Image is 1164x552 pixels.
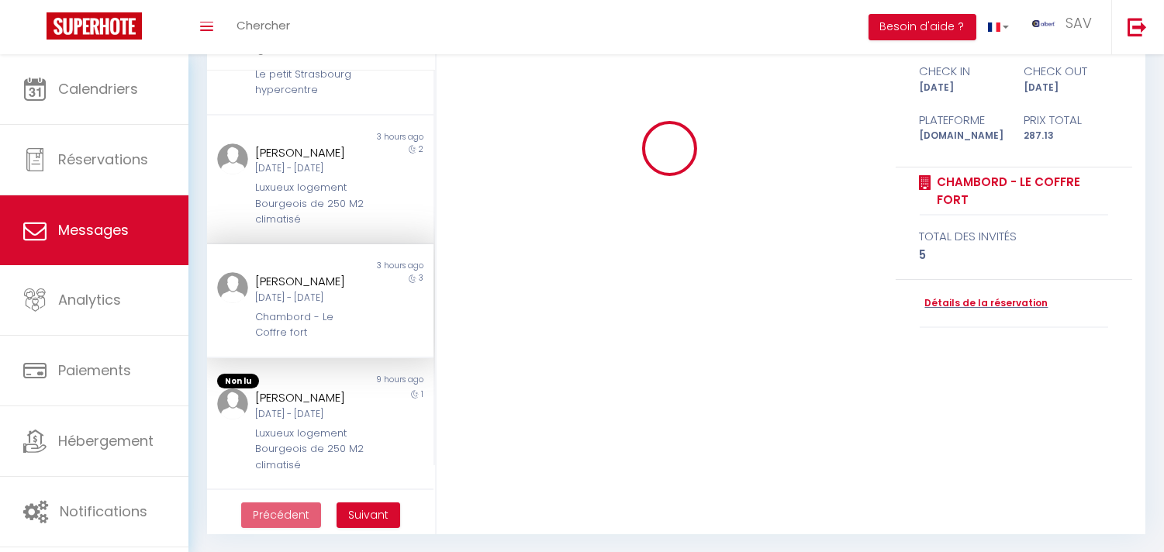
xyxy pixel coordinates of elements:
[255,407,367,422] div: [DATE] - [DATE]
[909,81,1014,95] div: [DATE]
[337,502,400,529] button: Next
[909,62,1014,81] div: check in
[1014,111,1118,129] div: Prix total
[1014,62,1118,81] div: check out
[255,180,367,227] div: Luxueux logement Bourgeois de 250 M2 climatisé
[909,129,1014,143] div: [DOMAIN_NAME]
[1014,129,1118,143] div: 287.13
[255,67,367,98] div: Le petit Strasbourg hypercentre
[47,12,142,40] img: Super Booking
[320,374,433,389] div: 9 hours ago
[253,507,309,523] span: Précédent
[255,161,367,176] div: [DATE] - [DATE]
[58,290,121,309] span: Analytics
[348,507,389,523] span: Suivant
[320,131,433,143] div: 3 hours ago
[932,173,1109,209] a: Chambord - Le Coffre fort
[255,291,367,305] div: [DATE] - [DATE]
[255,426,367,473] div: Luxueux logement Bourgeois de 250 M2 climatisé
[419,272,423,284] span: 3
[58,431,154,450] span: Hébergement
[1014,81,1118,95] div: [DATE]
[241,502,321,529] button: Previous
[255,388,367,407] div: [PERSON_NAME]
[58,361,131,380] span: Paiements
[58,220,129,240] span: Messages
[255,272,367,291] div: [PERSON_NAME]
[58,150,148,169] span: Réservations
[217,388,248,419] img: ...
[217,272,248,303] img: ...
[419,143,423,155] span: 2
[237,17,290,33] span: Chercher
[1066,13,1092,33] span: SAV
[60,502,147,521] span: Notifications
[1032,20,1055,27] img: ...
[869,14,976,40] button: Besoin d'aide ?
[255,309,367,341] div: Chambord - Le Coffre fort
[1128,17,1147,36] img: logout
[920,296,1048,311] a: Détails de la réservation
[255,143,367,162] div: [PERSON_NAME]
[217,374,259,389] span: Non lu
[421,388,423,400] span: 1
[320,260,433,272] div: 3 hours ago
[58,79,138,98] span: Calendriers
[920,246,1109,264] div: 5
[217,143,248,174] img: ...
[920,227,1109,246] div: total des invités
[909,111,1014,129] div: Plateforme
